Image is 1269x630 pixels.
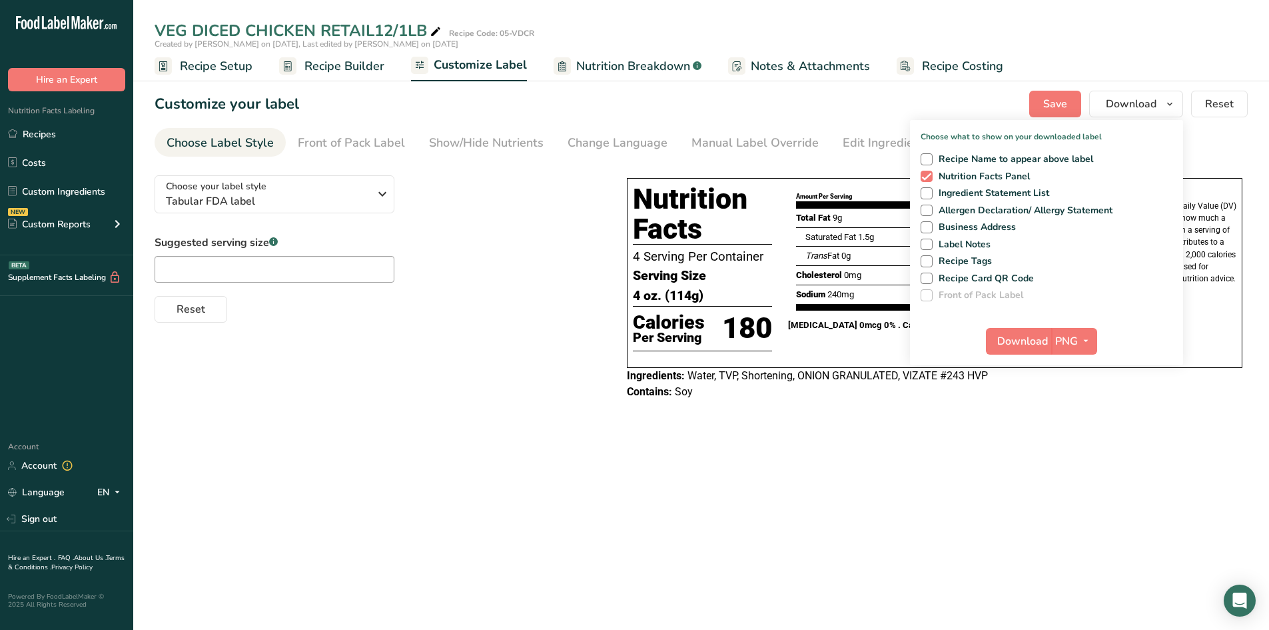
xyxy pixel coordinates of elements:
[633,333,705,343] p: Per Serving
[627,369,685,382] span: Ingredients:
[922,57,1003,75] span: Recipe Costing
[8,553,125,572] a: Terms & Conditions .
[722,307,772,351] p: 180
[1055,333,1078,349] span: PNG
[933,273,1035,285] span: Recipe Card QR Code
[933,153,1094,165] span: Recipe Name to appear above label
[933,221,1017,233] span: Business Address
[180,57,252,75] span: Recipe Setup
[805,251,827,261] i: Trans
[633,286,703,306] span: 4 oz. (114g)
[74,553,106,563] a: About Us .
[411,50,527,82] a: Customize Label
[1089,91,1183,117] button: Download
[58,553,74,563] a: FAQ .
[177,301,205,317] span: Reset
[796,289,825,299] span: Sodium
[910,120,1183,143] p: Choose what to show on your downloaded label
[627,385,672,398] span: Contains:
[166,179,266,193] span: Choose your label style
[933,255,993,267] span: Recipe Tags
[8,68,125,91] button: Hire an Expert
[8,553,55,563] a: Hire an Expert .
[841,251,851,261] span: 0g
[796,213,831,223] span: Total Fat
[429,134,544,152] div: Show/Hide Nutrients
[304,57,384,75] span: Recipe Builder
[434,56,527,74] span: Customize Label
[1051,328,1097,355] button: PNG
[933,289,1024,301] span: Front of Pack Label
[827,289,854,299] span: 240mg
[155,296,227,323] button: Reset
[933,205,1113,217] span: Allergen Declaration/ Allergy Statement
[1224,585,1256,617] div: Open Intercom Messenger
[633,247,772,266] p: 4 Serving Per Container
[933,171,1031,183] span: Nutrition Facts Panel
[997,333,1048,349] span: Download
[1205,96,1234,112] span: Reset
[298,134,405,152] div: Front of Pack Label
[633,266,706,286] span: Serving Size
[568,134,667,152] div: Change Language
[8,208,28,216] div: NEW
[833,213,842,223] span: 9g
[97,485,125,501] div: EN
[155,39,458,49] span: Created by [PERSON_NAME] on [DATE], Last edited by [PERSON_NAME] on [DATE]
[51,563,93,572] a: Privacy Policy
[986,328,1051,355] button: Download
[687,369,988,382] span: Water, TVP, Shortening, ONION GRANULATED, VIZATE #243 HVP
[933,187,1050,199] span: Ingredient Statement List
[728,51,870,81] a: Notes & Attachments
[155,19,444,43] div: VEG DICED CHICKEN RETAIL12/1LB
[691,134,819,152] div: Manual Label Override
[933,239,991,251] span: Label Notes
[1029,91,1081,117] button: Save
[155,175,394,213] button: Choose your label style Tabular FDA label
[9,261,29,269] div: BETA
[449,27,534,39] div: Recipe Code: 05-VDCR
[843,134,1012,152] div: Edit Ingredients/Allergens List
[8,217,91,231] div: Custom Reports
[1149,200,1236,285] p: * The % Daily Value (DV) tells you how much a nutrient in a serving of food contributes to a dail...
[554,51,701,81] a: Nutrition Breakdown
[858,232,874,242] span: 1.5g
[1106,96,1156,112] span: Download
[155,235,394,251] label: Suggested serving size
[1043,96,1067,112] span: Save
[796,270,842,280] span: Cholesterol
[633,184,772,245] h1: Nutrition Facts
[8,481,65,504] a: Language
[751,57,870,75] span: Notes & Attachments
[576,57,690,75] span: Nutrition Breakdown
[897,51,1003,81] a: Recipe Costing
[155,93,299,115] h1: Customize your label
[8,593,125,609] div: Powered By FoodLabelMaker © 2025 All Rights Reserved
[166,193,369,209] span: Tabular FDA label
[796,192,852,201] div: Amount Per Serving
[279,51,384,81] a: Recipe Builder
[1191,91,1248,117] button: Reset
[155,51,252,81] a: Recipe Setup
[844,270,861,280] span: 0mg
[788,319,1133,332] p: [MEDICAL_DATA] 0mcg 0% . Calcium 50mg 4% . Iron 2.3mg 15% . Potassium 0mg 0%
[805,251,839,261] span: Fat
[167,134,274,152] div: Choose Label Style
[633,313,705,333] p: Calories
[805,232,856,242] span: Saturated Fat
[675,385,693,398] span: Soy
